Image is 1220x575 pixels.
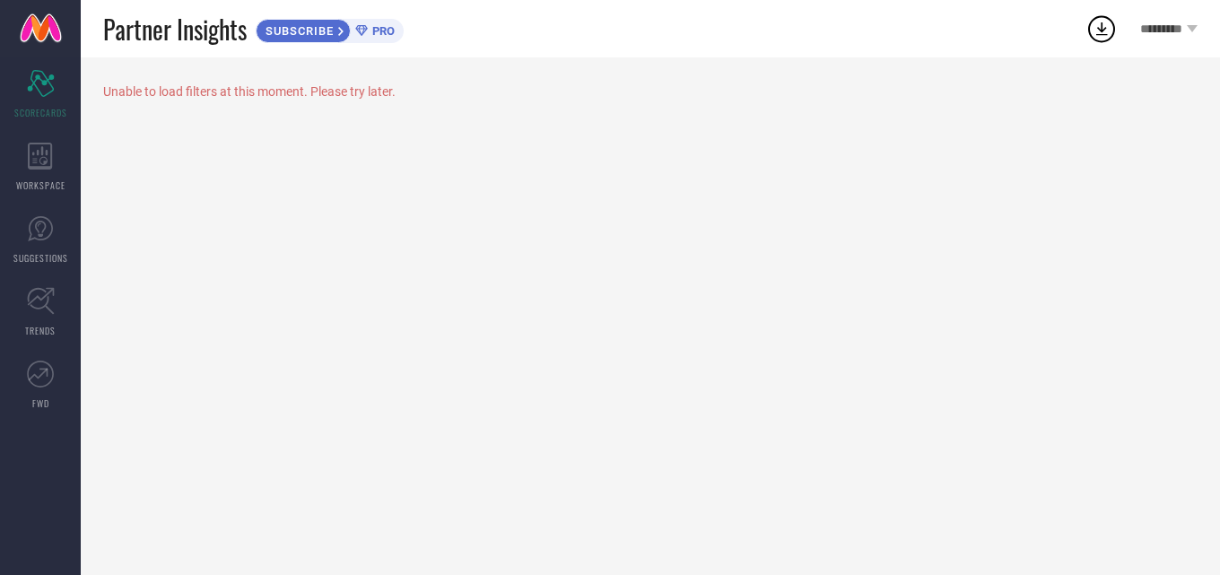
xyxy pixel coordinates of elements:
span: WORKSPACE [16,179,65,192]
span: TRENDS [25,324,56,337]
span: SCORECARDS [14,106,67,119]
span: SUGGESTIONS [13,251,68,265]
span: Partner Insights [103,11,247,48]
span: PRO [368,24,395,38]
div: Open download list [1085,13,1118,45]
span: FWD [32,396,49,410]
a: SUBSCRIBEPRO [256,14,404,43]
span: SUBSCRIBE [257,24,338,38]
div: Unable to load filters at this moment. Please try later. [103,84,1198,99]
